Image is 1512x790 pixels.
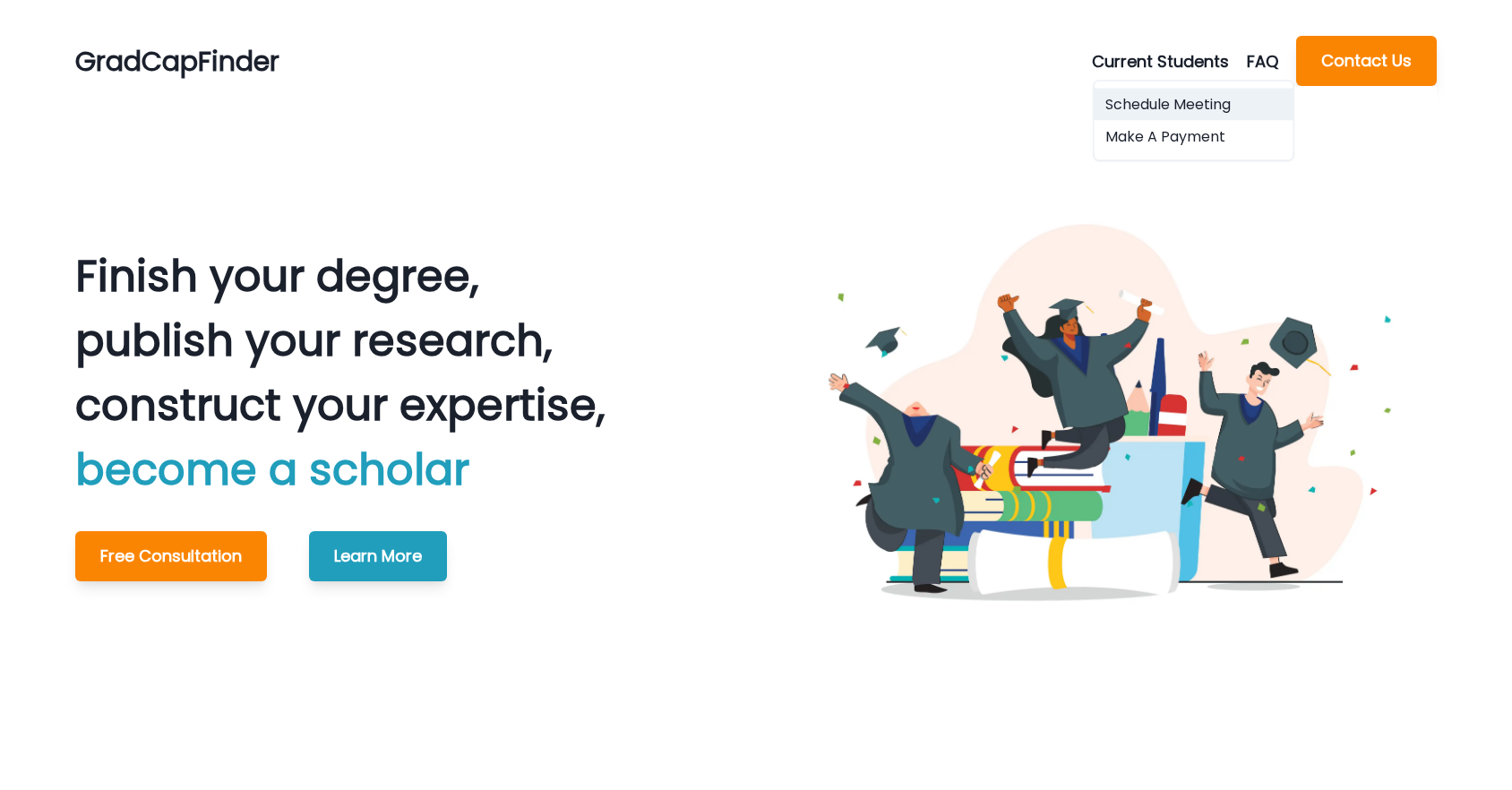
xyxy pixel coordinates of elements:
[1247,49,1296,73] a: FAQ
[75,438,606,502] p: become a scholar
[1296,36,1437,86] button: Contact Us
[75,41,279,82] p: GradCapFinder
[1095,89,1293,121] button: Schedule Meeting
[75,531,267,581] button: Free Consultation
[1095,121,1293,153] button: Make A Payment
[1092,49,1247,73] button: Current Students
[309,531,447,581] button: Learn More
[783,86,1436,739] img: Graduating Students
[75,245,606,502] p: Finish your degree, publish your research, construct your expertise,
